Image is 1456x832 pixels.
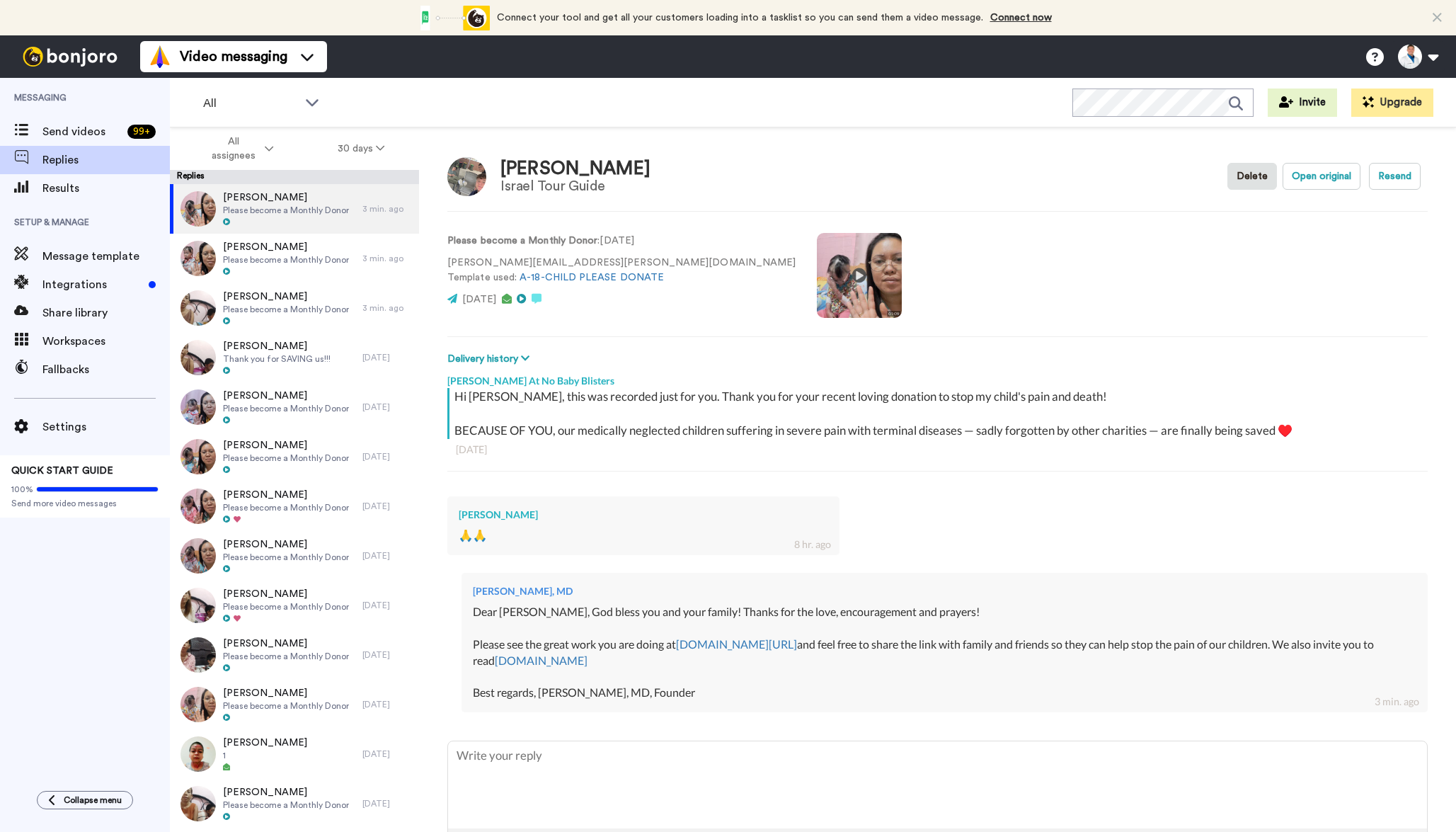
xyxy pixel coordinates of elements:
button: All assignees [173,129,306,169]
a: [PERSON_NAME]Please become a Monthly Donor[DATE] [170,630,419,680]
a: [PERSON_NAME]Please become a Monthly Donor[DATE] [170,382,419,432]
button: Delivery history [447,351,534,367]
a: Connect now [990,13,1052,23]
span: [PERSON_NAME] [223,240,349,254]
div: [PERSON_NAME] [500,159,650,179]
a: A-18-CHILD PLEASE DONATE [520,273,664,283]
span: 1 [223,750,307,761]
img: 2f8ab211-c33b-4d90-abad-9bdaafdf6b76-thumb.jpg [180,786,216,821]
span: Integrations [42,276,143,293]
div: [DATE] [362,649,412,661]
span: Results [42,180,170,197]
span: Please become a Monthly Donor [223,254,349,266]
button: 30 days [306,136,417,161]
span: 100% [11,484,33,495]
div: [DATE] [362,748,412,760]
span: [PERSON_NAME] [223,587,349,601]
img: c717e5a0-49fc-4584-a1e7-0f0ed04c1e46-thumb.jpg [180,538,216,574]
img: dc5a64ac-73ad-4d5b-b0c5-f023bb7d4889-thumb.jpg [180,389,216,425]
a: [PERSON_NAME]Please become a Monthly Donor[DATE] [170,432,419,481]
a: [PERSON_NAME]Please become a Monthly Donor3 min. ago [170,184,419,234]
span: All assignees [205,135,262,163]
div: [DATE] [362,401,412,413]
div: [PERSON_NAME] [459,508,828,522]
div: 3 min. ago [1375,695,1419,709]
img: f6a13be9-8e47-48e6-a84e-0e378188ad0e-thumb.jpg [180,588,216,623]
span: Video messaging [180,47,287,67]
div: [PERSON_NAME], MD [473,584,1416,598]
div: [DATE] [362,550,412,562]
span: [PERSON_NAME] [223,537,349,552]
button: Invite [1268,89,1337,117]
span: [PERSON_NAME] [223,190,349,205]
span: [PERSON_NAME] [223,438,349,452]
div: Hi [PERSON_NAME], this was recorded just for you. Thank you for your recent loving donation to st... [454,388,1424,439]
img: vm-color.svg [149,45,171,68]
div: [DATE] [362,352,412,363]
div: Replies [170,170,419,184]
span: Please become a Monthly Donor [223,552,349,563]
a: [PERSON_NAME]Please become a Monthly Donor[DATE] [170,481,419,531]
img: ecb2e048-ebd6-450b-83c7-c32040f8f26c-thumb.jpg [180,290,216,326]
span: Please become a Monthly Donor [223,601,349,612]
div: [DATE] [362,501,412,512]
div: 🙏🙏 [459,528,828,544]
a: [PERSON_NAME]Thank you for SAVING us!!![DATE] [170,333,419,382]
span: [PERSON_NAME] [223,686,349,700]
p: [PERSON_NAME][EMAIL_ADDRESS][PERSON_NAME][DOMAIN_NAME] Template used: [447,256,796,285]
button: Upgrade [1351,89,1433,117]
span: [PERSON_NAME] [223,389,349,403]
span: Settings [42,418,170,435]
div: [DATE] [362,600,412,611]
a: [DOMAIN_NAME] [495,654,587,667]
div: 3 min. ago [362,253,412,264]
img: 1283f67f-a514-4c75-86cd-930c19c3323a-thumb.jpg [180,637,216,673]
span: Please become a Monthly Donor [223,304,349,315]
div: animation [412,6,490,30]
span: Workspaces [42,333,170,350]
span: Please become a Monthly Donor [223,799,349,811]
p: : [DATE] [447,234,796,249]
div: 8 hr. ago [794,537,831,552]
a: [PERSON_NAME]Please become a Monthly Donor[DATE] [170,531,419,581]
img: 61e11642-d647-4fef-97ef-55de1b054277-thumb.jpg [180,191,216,227]
span: Message template [42,248,170,265]
div: 99 + [127,125,156,139]
span: [PERSON_NAME] [223,637,349,651]
span: Collapse menu [64,794,122,806]
div: 3 min. ago [362,203,412,215]
a: [PERSON_NAME]Please become a Monthly Donor[DATE] [170,680,419,729]
button: Collapse menu [37,791,133,809]
img: bj-logo-header-white.svg [17,47,123,67]
span: All [203,95,298,112]
span: QUICK START GUIDE [11,466,113,476]
img: Image of Edmond Makhlouf [447,157,486,196]
a: [PERSON_NAME]Please become a Monthly Donor[DATE] [170,779,419,828]
span: Replies [42,152,170,169]
span: Thank you for SAVING us!!! [223,353,331,365]
button: Resend [1369,163,1421,190]
span: Please become a Monthly Donor [223,502,349,513]
div: Israel Tour Guide [500,178,650,194]
a: [PERSON_NAME]Please become a Monthly Donor3 min. ago [170,234,419,283]
span: Please become a Monthly Donor [223,403,349,414]
a: [PERSON_NAME]Please become a Monthly Donor[DATE] [170,581,419,630]
span: Send videos [42,123,122,140]
span: Fallbacks [42,361,170,378]
span: [PERSON_NAME] [223,736,307,750]
button: Delete [1227,163,1277,190]
span: Send more video messages [11,498,159,509]
div: 3 min. ago [362,302,412,314]
span: [PERSON_NAME] [223,488,349,502]
a: [DOMAIN_NAME][URL] [676,637,797,651]
span: Share library [42,304,170,321]
span: [PERSON_NAME] [223,290,349,304]
button: Open original [1283,163,1360,190]
span: Please become a Monthly Donor [223,700,349,712]
img: 81f9a74c-e188-49c7-9925-523d33b81589-thumb.jpg [180,736,216,772]
img: dbb72b09-a3d1-41c2-a769-f3b75ddbe522-thumb.jpg [180,489,216,524]
div: [DATE] [362,451,412,462]
span: Please become a Monthly Donor [223,205,349,216]
div: Dear [PERSON_NAME], God bless you and your family! Thanks for the love, encouragement and prayers... [473,604,1416,701]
